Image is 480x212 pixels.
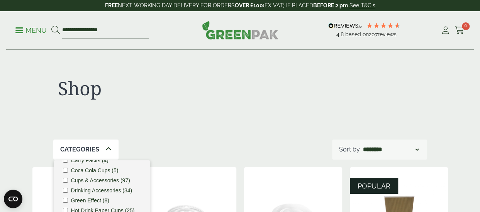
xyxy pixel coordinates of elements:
p: Sort by [339,145,360,154]
button: Open CMP widget [4,190,22,208]
label: Carry Packs (4) [71,158,109,163]
strong: FREE [105,2,118,8]
span: POPULAR [358,182,390,190]
strong: OVER £100 [235,2,263,8]
strong: BEFORE 2 pm [313,2,348,8]
i: My Account [441,27,450,34]
label: Coca Cola Cups (5) [71,168,119,173]
a: Menu [15,26,47,34]
span: Based on [345,31,369,37]
img: GreenPak Supplies [202,21,278,39]
h1: Shop [58,77,236,99]
label: Cups & Accessories (97) [71,178,130,183]
p: Categories [60,145,99,154]
span: 4.8 [336,31,345,37]
a: See T&C's [349,2,375,8]
i: Cart [455,27,465,34]
select: Shop order [361,145,420,154]
span: 207 [369,31,378,37]
p: Menu [15,26,47,35]
label: Green Effect (8) [71,198,109,203]
span: reviews [378,31,397,37]
span: 0 [462,22,470,30]
div: 4.79 Stars [366,22,400,29]
a: 0 [455,25,465,36]
img: REVIEWS.io [328,23,362,29]
label: Drinking Accessories (34) [71,188,132,193]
